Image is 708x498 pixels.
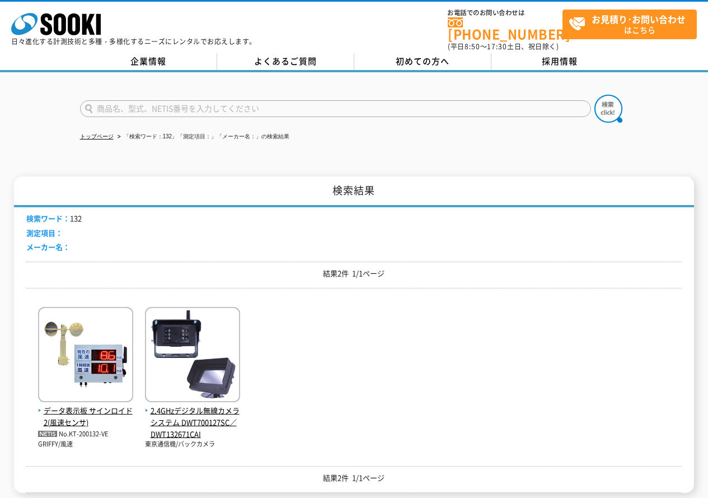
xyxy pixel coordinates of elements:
[80,133,114,139] a: トップページ
[26,241,70,252] span: メーカー名：
[594,95,622,123] img: btn_search.png
[487,41,507,52] span: 17:30
[38,429,133,440] p: No.KT-200132-VE
[80,53,217,70] a: 企業情報
[38,307,133,405] img: サインロイド2(風速センサ)
[38,405,133,429] span: データ表示板 サインロイド2(風速センサ)
[11,38,256,45] p: 日々進化する計測技術と多種・多様化するニーズにレンタルでお応えします。
[569,10,696,38] span: はこちら
[354,53,491,70] a: 初めての方へ
[38,440,133,449] p: GRIFFY/風速
[26,472,681,484] p: 結果2件 1/1ページ
[145,405,240,440] span: 2.4GHzデジタル無線カメラシステム DWT700127SC／DWT132671CAI
[491,53,629,70] a: 採用情報
[14,176,693,207] h1: 検索結果
[26,227,63,238] span: 測定項目：
[26,268,681,280] p: 結果2件 1/1ページ
[26,213,70,224] span: 検索ワード：
[26,213,82,225] li: 132
[145,307,240,405] img: DWT700127SC／DWT132671CAI
[592,12,686,26] strong: お見積り･お問い合わせ
[396,55,449,67] span: 初めての方へ
[145,393,240,440] a: 2.4GHzデジタル無線カメラシステム DWT700127SC／DWT132671CAI
[448,41,559,52] span: (平日 ～ 土日、祝日除く)
[80,100,591,117] input: 商品名、型式、NETIS番号を入力してください
[448,17,562,40] a: [PHONE_NUMBER]
[465,41,480,52] span: 8:50
[562,10,697,39] a: お見積り･お問い合わせはこちら
[217,53,354,70] a: よくあるご質問
[38,393,133,428] a: データ表示板 サインロイド2(風速センサ)
[115,131,290,143] li: 「検索ワード：132」「測定項目：」「メーカー名：」の検索結果
[145,440,240,449] p: 東京通信機/バックカメラ
[448,10,562,16] span: お電話でのお問い合わせは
